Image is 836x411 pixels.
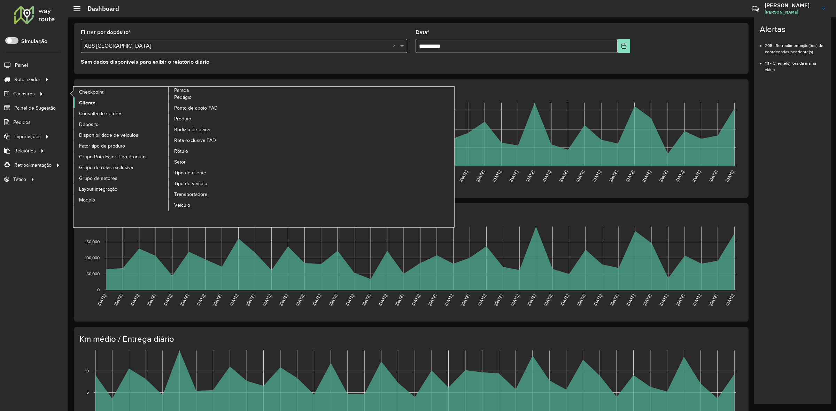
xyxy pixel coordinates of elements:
text: [DATE] [626,293,636,306]
text: [DATE] [378,293,388,306]
text: [DATE] [576,293,586,306]
span: Painel de Sugestão [14,104,56,112]
text: [DATE] [575,169,585,182]
text: [DATE] [725,293,735,306]
a: Veículo [169,200,264,211]
text: [DATE] [295,293,305,306]
span: Fator tipo de produto [79,142,125,150]
span: Depósito [79,121,99,128]
text: [DATE] [229,293,239,306]
text: [DATE] [96,293,107,306]
a: Parada [73,87,264,211]
text: [DATE] [196,293,206,306]
span: Grupo de setores [79,175,117,182]
a: Rota exclusiva FAD [169,135,264,146]
a: Transportadora [169,189,264,200]
text: [DATE] [642,169,652,182]
text: [DATE] [543,293,553,306]
span: Rótulo [174,148,188,155]
a: Tipo de cliente [169,168,264,178]
a: Grupo Rota Fator Tipo Produto [73,151,169,162]
text: [DATE] [625,169,635,182]
a: Consulta de setores [73,108,169,119]
span: Pedágio [174,94,192,101]
text: 0 [97,287,100,292]
text: [DATE] [526,293,536,306]
li: 205 - Retroalimentação(ões) de coordenadas pendente(s) [765,37,825,55]
text: [DATE] [394,293,404,306]
text: [DATE] [328,293,338,306]
label: Simulação [21,37,47,46]
text: [DATE] [725,169,735,182]
text: [DATE] [475,169,485,182]
h2: Dashboard [80,5,119,13]
text: [DATE] [492,169,502,182]
span: Painel [15,62,28,69]
span: Cliente [79,99,95,106]
text: 5 [86,390,89,394]
label: Filtrar por depósito [81,28,131,37]
span: Cadastros [13,90,35,97]
text: [DATE] [458,169,469,182]
text: 100,000 [85,255,100,260]
text: [DATE] [691,169,702,182]
text: [DATE] [460,293,470,306]
a: Tipo de veículo [169,179,264,189]
text: [DATE] [708,169,718,182]
text: [DATE] [278,293,288,306]
text: [DATE] [510,293,520,306]
label: Sem dados disponíveis para exibir o relatório diário [81,58,209,66]
span: Disponibilidade de veículos [79,132,138,139]
text: [DATE] [130,293,140,306]
text: [DATE] [245,293,255,306]
span: Consulta de setores [79,110,123,117]
text: [DATE] [591,169,602,182]
a: Checkpoint [73,87,169,97]
text: [DATE] [675,293,685,306]
span: Relatórios [14,147,36,155]
text: [DATE] [675,169,685,182]
a: Depósito [73,119,169,129]
text: [DATE] [212,293,222,306]
text: [DATE] [179,293,189,306]
text: [DATE] [658,169,668,182]
text: [DATE] [361,293,371,306]
text: [DATE] [163,293,173,306]
span: [PERSON_NAME] [765,9,817,15]
span: Veículo [174,201,190,209]
span: Pedidos [13,119,31,126]
text: 150,000 [85,239,100,244]
span: Layout integração [79,185,117,193]
text: [DATE] [411,293,421,306]
span: Grupo de rotas exclusiva [79,164,133,171]
text: [DATE] [558,169,568,182]
button: Choose Date [618,39,630,53]
a: Produto [169,114,264,124]
a: Layout integração [73,184,169,194]
text: [DATE] [444,293,454,306]
span: Rodízio de placa [174,126,210,133]
text: 10 [85,369,89,373]
a: Ponto de apoio FAD [169,103,264,113]
a: Rótulo [169,146,264,157]
a: Grupo de rotas exclusiva [73,162,169,173]
span: Modelo [79,196,95,204]
a: Contato Rápido [748,1,763,16]
text: [DATE] [311,293,322,306]
span: Retroalimentação [14,161,52,169]
span: Transportadora [174,191,207,198]
label: Data [416,28,429,37]
span: Importações [14,133,41,140]
span: Setor [174,158,186,166]
text: [DATE] [593,293,603,306]
text: [DATE] [692,293,702,306]
text: [DATE] [113,293,123,306]
h3: [PERSON_NAME] [765,2,817,9]
span: Parada [174,87,189,94]
text: [DATE] [345,293,355,306]
text: [DATE] [427,293,437,306]
a: Pedágio [169,92,264,103]
text: [DATE] [509,169,519,182]
a: Modelo [73,195,169,205]
span: Clear all [393,42,398,50]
